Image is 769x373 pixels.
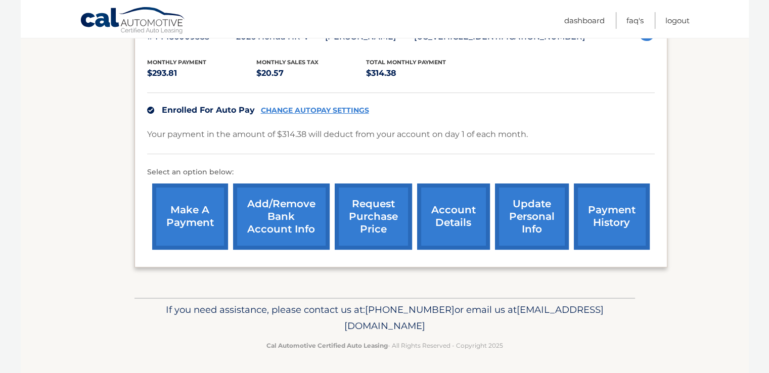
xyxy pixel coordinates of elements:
[147,166,655,178] p: Select an option below:
[233,183,330,250] a: Add/Remove bank account info
[80,7,186,36] a: Cal Automotive
[574,183,650,250] a: payment history
[141,340,628,351] p: - All Rights Reserved - Copyright 2025
[417,183,490,250] a: account details
[335,183,412,250] a: request purchase price
[495,183,569,250] a: update personal info
[366,66,476,80] p: $314.38
[266,342,388,349] strong: Cal Automotive Certified Auto Leasing
[665,12,690,29] a: Logout
[256,59,319,66] span: Monthly sales Tax
[141,302,628,334] p: If you need assistance, please contact us at: or email us at
[564,12,605,29] a: Dashboard
[366,59,446,66] span: Total Monthly Payment
[147,59,206,66] span: Monthly Payment
[261,106,369,115] a: CHANGE AUTOPAY SETTINGS
[147,127,528,142] p: Your payment in the amount of $314.38 will deduct from your account on day 1 of each month.
[152,183,228,250] a: make a payment
[147,66,257,80] p: $293.81
[365,304,455,315] span: [PHONE_NUMBER]
[162,105,255,115] span: Enrolled For Auto Pay
[147,107,154,114] img: check.svg
[256,66,366,80] p: $20.57
[626,12,644,29] a: FAQ's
